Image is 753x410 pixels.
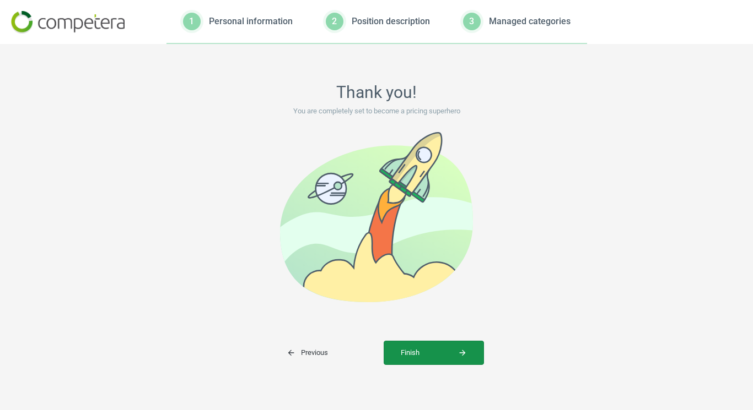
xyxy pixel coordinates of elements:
[270,341,384,365] button: arrow_backPrevious
[401,348,467,358] span: Finish
[287,348,328,358] span: Previous
[352,15,430,28] div: Position description
[209,15,293,28] div: Personal information
[463,13,481,30] div: 3
[11,11,125,34] img: 7b73d85f1bbbb9d816539e11aedcf956.png
[101,83,652,102] h2: Thank you!
[280,132,473,302] img: 53180b315ed9a01495a3e13e59d7733e.svg
[489,15,571,28] div: Managed categories
[287,348,295,357] i: arrow_back
[101,106,652,116] p: You are completely set to become a pricing superhero
[384,341,484,365] button: Finisharrow_forward
[458,348,467,357] i: arrow_forward
[183,13,201,30] div: 1
[326,13,343,30] div: 2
